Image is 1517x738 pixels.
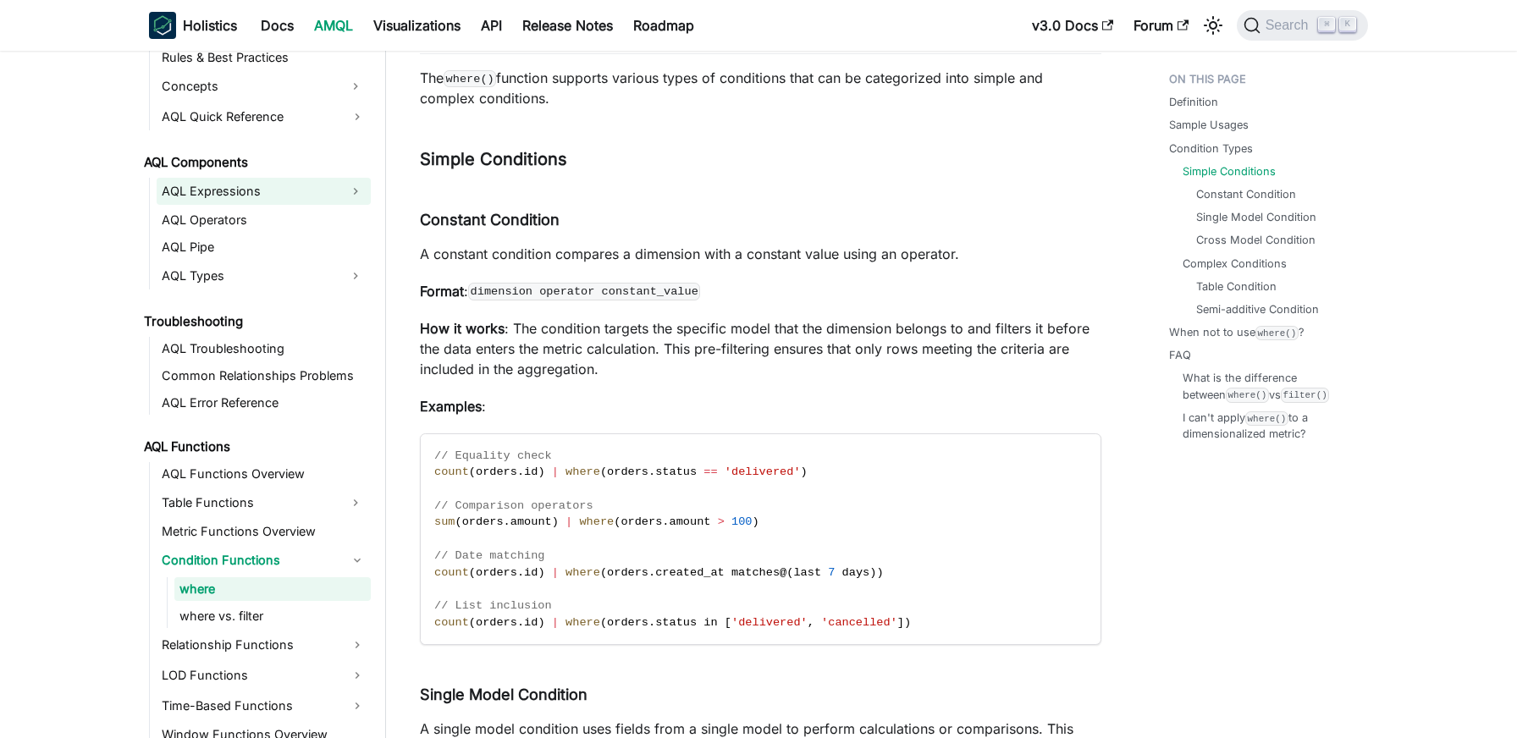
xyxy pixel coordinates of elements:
[510,515,552,528] span: amount
[607,616,648,629] span: orders
[420,318,1101,379] p: : The condition targets the specific model that the dimension belongs to and filters it before th...
[842,566,870,579] span: days
[1226,388,1269,402] code: where()
[565,566,600,579] span: where
[420,244,1101,264] p: A constant condition compares a dimension with a constant value using an operator.
[476,465,517,478] span: orders
[579,515,614,528] span: where
[420,149,1101,170] h3: Simple Conditions
[157,462,371,486] a: AQL Functions Overview
[623,12,704,39] a: Roadmap
[703,465,717,478] span: ==
[340,178,371,205] button: Expand sidebar category 'AQL Expressions'
[434,599,552,612] span: // List inclusion
[1169,94,1218,110] a: Definition
[1123,12,1199,39] a: Forum
[1281,388,1329,402] code: filter()
[793,566,821,579] span: last
[340,73,371,100] button: Expand sidebar category 'Concepts'
[718,515,725,528] span: >
[420,68,1101,108] p: The function supports various types of conditions that can be categorized into simple and complex...
[524,566,538,579] span: id
[607,566,648,579] span: orders
[1183,163,1276,179] a: Simple Conditions
[1318,17,1335,32] kbd: ⌘
[504,515,510,528] span: .
[1237,10,1368,41] button: Search (Command+K)
[904,616,911,629] span: )
[434,515,455,528] span: sum
[828,566,835,579] span: 7
[648,566,655,579] span: .
[157,489,340,516] a: Table Functions
[157,692,371,719] a: Time-Based Functions
[670,515,711,528] span: amount
[821,616,897,629] span: 'cancelled'
[600,616,607,629] span: (
[614,515,621,528] span: (
[157,337,371,361] a: AQL Troubleshooting
[552,465,559,478] span: |
[1196,186,1296,202] a: Constant Condition
[725,465,801,478] span: 'delivered'
[1260,18,1319,33] span: Search
[869,566,876,579] span: )
[600,465,607,478] span: (
[1169,324,1305,340] a: When not to usewhere()?
[538,566,544,579] span: )
[157,208,371,232] a: AQL Operators
[731,515,752,528] span: 100
[1183,410,1351,442] a: I can't applywhere()to a dimensionalized metric?
[1169,347,1191,363] a: FAQ
[434,549,545,562] span: // Date matching
[304,12,363,39] a: AMQL
[420,320,505,337] strong: How it works
[469,566,476,579] span: (
[565,515,572,528] span: |
[420,281,1101,301] p: :
[434,566,469,579] span: count
[434,499,593,512] span: // Comparison operators
[1196,278,1277,295] a: Table Condition
[655,566,725,579] span: created_at
[469,465,476,478] span: (
[876,566,883,579] span: )
[801,465,808,478] span: )
[1169,140,1253,157] a: Condition Types
[1245,411,1288,426] code: where()
[434,616,469,629] span: count
[786,566,793,579] span: (
[731,616,808,629] span: 'delivered'
[420,396,1101,416] p: :
[420,283,464,300] strong: Format
[157,520,371,543] a: Metric Functions Overview
[157,364,371,388] a: Common Relationships Problems
[462,515,504,528] span: orders
[1022,12,1123,39] a: v3.0 Docs
[512,12,623,39] a: Release Notes
[157,547,371,574] a: Condition Functions
[1183,256,1287,272] a: Complex Conditions
[469,616,476,629] span: (
[1183,370,1351,402] a: What is the difference betweenwhere()vsfilter()
[157,262,340,289] a: AQL Types
[552,515,559,528] span: )
[251,12,304,39] a: Docs
[1196,301,1319,317] a: Semi-additive Condition
[1339,17,1356,32] kbd: K
[808,616,814,629] span: ,
[420,398,482,415] strong: Examples
[648,616,655,629] span: .
[420,211,1101,230] h4: Constant Condition
[174,577,371,601] a: where
[552,566,559,579] span: |
[363,12,471,39] a: Visualizations
[157,103,371,130] a: AQL Quick Reference
[340,262,371,289] button: Expand sidebar category 'AQL Types'
[149,12,176,39] img: Holistics
[340,489,371,516] button: Expand sidebar category 'Table Functions'
[157,391,371,415] a: AQL Error Reference
[517,465,524,478] span: .
[621,515,662,528] span: orders
[157,662,371,689] a: LOD Functions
